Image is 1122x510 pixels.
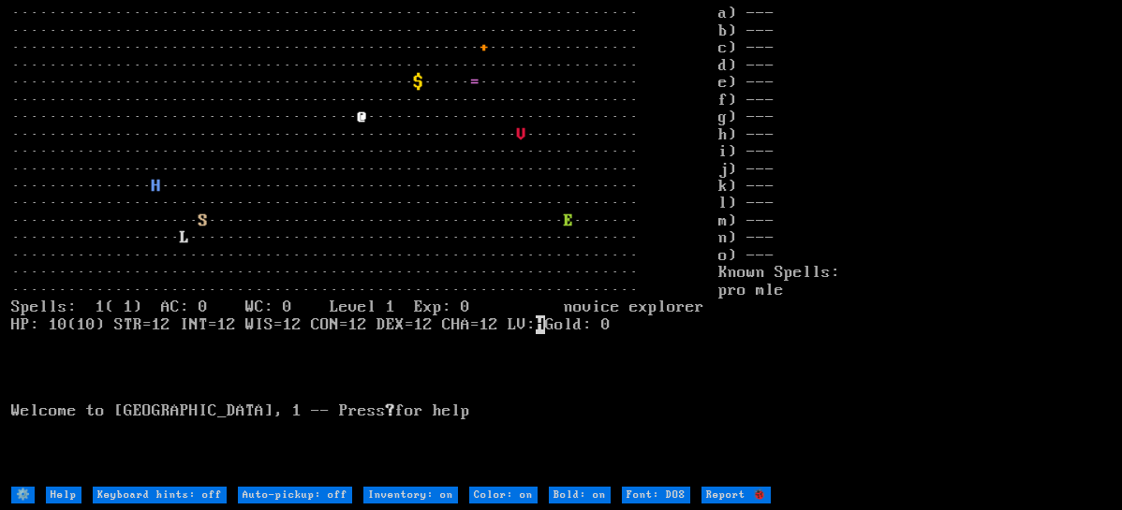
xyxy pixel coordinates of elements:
[152,177,161,196] font: H
[622,487,690,503] input: Font: DOS
[480,38,489,57] font: +
[469,487,538,503] input: Color: on
[199,211,208,230] font: S
[11,5,718,484] larn: ··································································· ·····························...
[93,487,227,503] input: Keyboard hints: off
[386,401,395,420] b: ?
[11,487,35,503] input: ⚙️
[564,211,573,230] font: E
[536,315,545,334] mark: H
[718,5,1111,484] stats: a) --- b) --- c) --- d) --- e) --- f) --- g) --- h) --- i) --- j) --- k) --- l) --- m) --- n) ---...
[470,73,480,92] font: =
[414,73,423,92] font: $
[46,487,81,503] input: Help
[238,487,352,503] input: Auto-pickup: off
[517,125,526,144] font: V
[180,228,189,247] font: L
[549,487,611,503] input: Bold: on
[363,487,458,503] input: Inventory: on
[358,108,367,126] font: @
[701,487,771,503] input: Report 🐞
